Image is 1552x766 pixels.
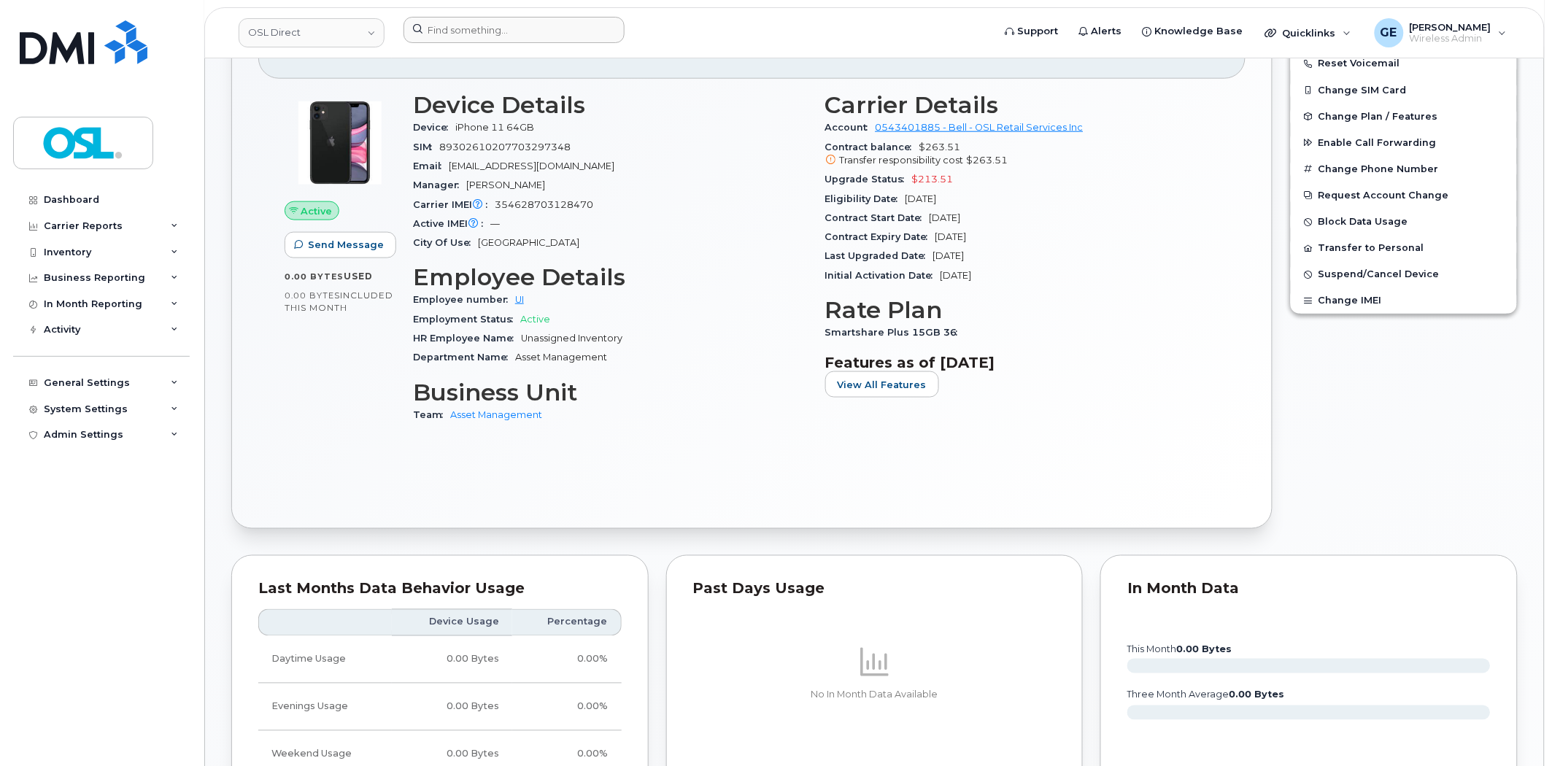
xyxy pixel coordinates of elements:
span: Asset Management [515,352,607,363]
span: Unassigned Inventory [521,333,622,344]
td: 0.00% [512,636,621,684]
span: Initial Activation Date [825,270,941,281]
span: 89302610207703297348 [439,142,571,152]
a: UI [515,294,524,305]
h3: Carrier Details [825,92,1220,118]
span: $213.51 [912,174,954,185]
button: Change SIM Card [1291,77,1517,104]
button: Request Account Change [1291,182,1517,209]
span: [GEOGRAPHIC_DATA] [478,237,579,248]
span: Quicklinks [1283,27,1336,39]
button: Transfer to Personal [1291,235,1517,261]
button: Suspend/Cancel Device [1291,261,1517,287]
button: Change Plan / Features [1291,104,1517,130]
a: OSL Direct [239,18,385,47]
span: Active [520,314,550,325]
a: 0543401885 - Bell - OSL Retail Services Inc [876,122,1084,133]
th: Percentage [512,609,621,635]
div: Last Months Data Behavior Usage [258,582,622,597]
h3: Device Details [413,92,808,118]
span: Employment Status [413,314,520,325]
div: Gregory Easton [1364,18,1517,47]
span: — [490,218,500,229]
span: [DATE] [935,231,967,242]
th: Device Usage [392,609,512,635]
span: Eligibility Date [825,193,906,204]
img: iPhone_11.jpg [296,99,384,187]
span: Active IMEI [413,218,490,229]
tr: Weekdays from 6:00pm to 8:00am [258,684,622,731]
button: Change Phone Number [1291,156,1517,182]
span: Contract Start Date [825,212,930,223]
span: [DATE] [906,193,937,204]
p: No In Month Data Available [693,689,1057,702]
text: this month [1127,644,1232,655]
span: 0.00 Bytes [285,290,340,301]
span: iPhone 11 64GB [455,122,534,133]
tspan: 0.00 Bytes [1229,689,1285,700]
h3: Features as of [DATE] [825,354,1220,371]
tspan: 0.00 Bytes [1177,644,1232,655]
span: Team [413,409,450,420]
a: Knowledge Base [1132,17,1254,46]
input: Find something... [404,17,625,43]
span: GE [1381,24,1397,42]
td: 0.00% [512,684,621,731]
span: included this month [285,290,393,314]
span: Alerts [1092,24,1122,39]
td: 0.00 Bytes [392,684,512,731]
span: used [344,271,373,282]
span: Send Message [308,238,384,252]
span: Contract Expiry Date [825,231,935,242]
span: Department Name [413,352,515,363]
span: Suspend/Cancel Device [1319,269,1440,280]
span: SIM [413,142,439,152]
span: HR Employee Name [413,333,521,344]
span: Enable Call Forwarding [1319,137,1437,148]
span: Carrier IMEI [413,199,495,210]
span: Account [825,122,876,133]
div: In Month Data [1127,582,1491,597]
span: Employee number [413,294,515,305]
span: Smartshare Plus 15GB 36 [825,327,965,338]
button: Enable Call Forwarding [1291,130,1517,156]
span: [DATE] [941,270,972,281]
h3: Business Unit [413,379,808,406]
a: Support [995,17,1069,46]
span: [PERSON_NAME] [1410,21,1491,33]
a: Alerts [1069,17,1132,46]
button: Send Message [285,232,396,258]
a: Asset Management [450,409,542,420]
span: Upgrade Status [825,174,912,185]
span: Email [413,160,449,171]
button: Reset Voicemail [1291,50,1517,77]
span: Last Upgraded Date [825,250,933,261]
span: Manager [413,179,466,190]
span: Support [1018,24,1059,39]
td: Daytime Usage [258,636,392,684]
span: 0.00 Bytes [285,271,344,282]
span: Transfer responsibility cost [840,155,964,166]
span: 354628703128470 [495,199,593,210]
span: [EMAIL_ADDRESS][DOMAIN_NAME] [449,160,614,171]
text: three month average [1127,689,1285,700]
span: [PERSON_NAME] [466,179,545,190]
span: View All Features [838,378,927,392]
span: $263.51 [967,155,1008,166]
span: Active [301,204,333,218]
span: [DATE] [930,212,961,223]
span: [DATE] [933,250,965,261]
td: 0.00 Bytes [392,636,512,684]
span: City Of Use [413,237,478,248]
td: Evenings Usage [258,684,392,731]
button: Change IMEI [1291,287,1517,314]
span: Device [413,122,455,133]
div: Quicklinks [1255,18,1362,47]
button: Block Data Usage [1291,209,1517,235]
span: Change Plan / Features [1319,111,1438,122]
div: Past Days Usage [693,582,1057,597]
span: $263.51 [825,142,1220,168]
span: Wireless Admin [1410,33,1491,45]
span: Knowledge Base [1155,24,1243,39]
button: View All Features [825,371,939,398]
